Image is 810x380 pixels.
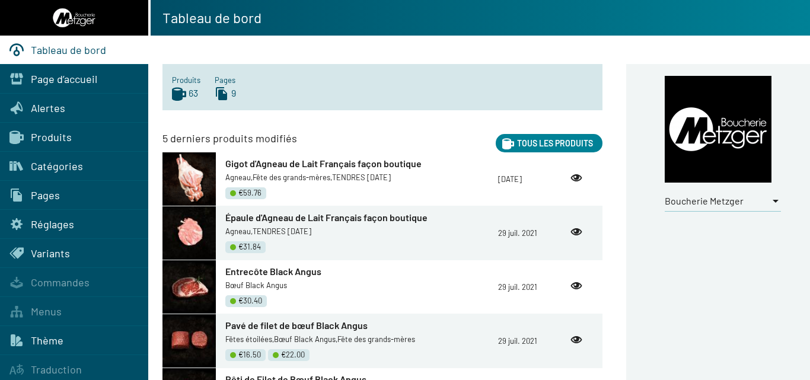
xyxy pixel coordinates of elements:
span: Fête des grands-mères, [253,173,332,182]
h3: 5 derniers produits modifiés [162,131,297,152]
span: Tous les produits [517,138,593,148]
span: Gigot d'Agneau de Lait Français façon boutique [225,158,422,169]
span: Entrecôte Black Angus [225,266,321,277]
span: Thème [31,334,63,347]
h1: Tableau de bord [151,8,262,27]
a: Gigot d'Agneau de Lait Français façon boutique [225,157,498,170]
img: 807-808.jpg [162,314,216,368]
span: Catégories [31,159,83,173]
span: Bœuf Black Angus, [274,334,337,344]
img: 805.jpg [162,260,216,314]
span: Fête des grands-mères [337,334,415,344]
a: Tous les produits [496,134,602,152]
span: Bœuf Black Angus [225,280,287,290]
span: Épaule d'Agneau de Lait Français façon boutique [225,212,428,223]
span: €16.50 [238,349,261,360]
span: Pages [215,74,236,87]
span: €30.40 [238,295,262,306]
span: €59.76 [238,187,262,199]
span: Produits [172,74,200,87]
span: Boucherie Metzger [665,195,744,206]
span: Produits [31,130,72,143]
a: 29 juil. 2021 [498,336,537,346]
span: Pavé de filet de bœuf Black Angus [225,320,368,331]
span: 9 [231,87,236,101]
span: Variants [31,247,70,260]
img: metzger-icon-img.png [665,76,771,183]
span: TENDRES [DATE] [253,226,311,236]
span: Pages [31,189,60,202]
span: Réglages [31,218,74,231]
a: 29 juil. 2021 [498,282,537,292]
a: [DATE] [498,174,522,184]
img: Agneau%20Epaule.jpg [162,206,216,260]
span: Alertes [31,101,65,114]
span: 63 [189,87,198,101]
img: Agneau-Aveyronnais-Gigot.png [162,152,216,206]
a: Épaule d'Agneau de Lait Français façon boutique [225,211,498,224]
a: Entrecôte Black Angus [225,265,498,278]
span: Agneau, [225,173,253,182]
a: Pavé de filet de bœuf Black Angus [225,319,498,332]
span: Page d’accueil [31,72,97,85]
span: Fêtes étoilées, [225,334,274,344]
span: Agneau, [225,226,253,236]
span: TENDRES [DATE] [332,173,391,182]
span: Tableau de bord [31,43,106,56]
a: 29 juil. 2021 [498,228,537,238]
span: €22.00 [281,349,305,360]
span: €31.84 [238,241,261,253]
